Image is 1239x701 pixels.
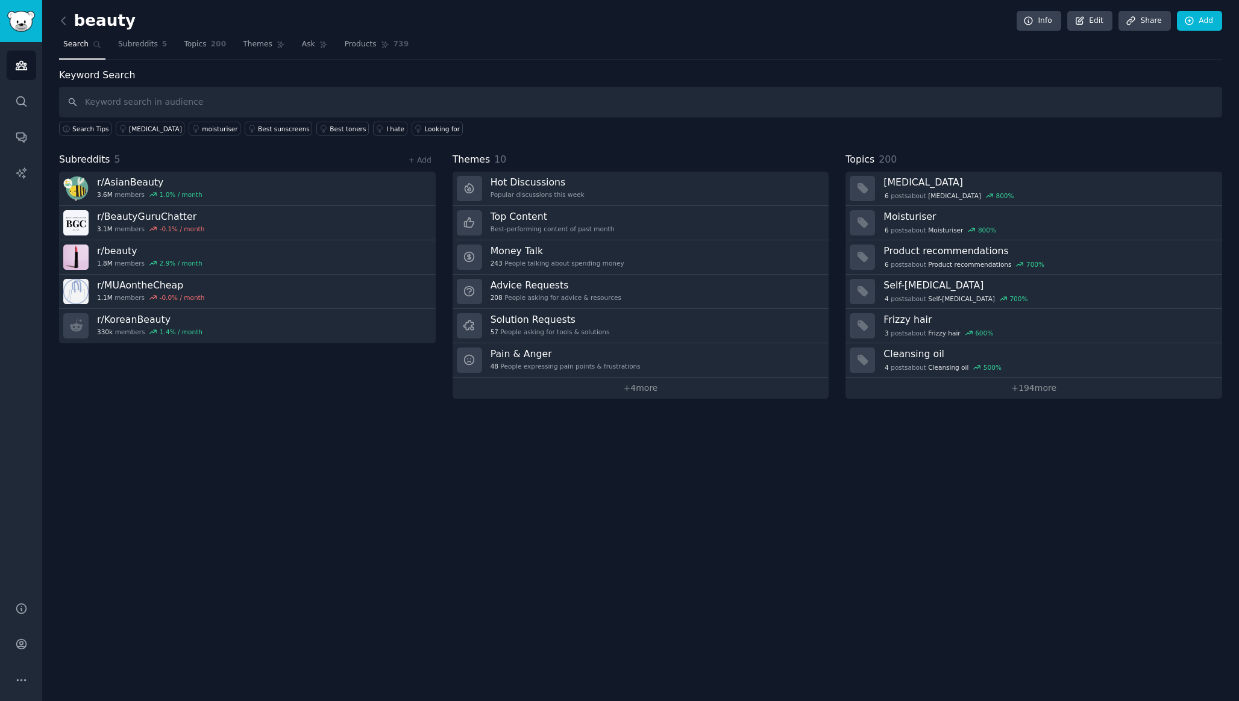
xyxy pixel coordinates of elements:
div: post s about [883,328,994,338]
span: Product recommendations [928,260,1011,269]
div: 2.9 % / month [160,259,202,267]
a: Best sunscreens [245,122,312,136]
span: 3 [885,329,889,337]
a: Pain & Anger48People expressing pain points & frustrations [453,343,829,378]
span: Cleansing oil [928,363,968,372]
span: Products [345,39,377,50]
a: Themes [239,35,289,60]
h3: r/ beauty [97,245,202,257]
a: [MEDICAL_DATA] [116,122,184,136]
h3: r/ AsianBeauty [97,176,202,188]
a: r/MUAontheCheap1.1Mmembers-0.0% / month [59,275,436,309]
span: Frizzy hair [928,329,960,337]
span: Self-[MEDICAL_DATA] [928,294,995,303]
img: beauty [63,245,89,270]
a: + Add [409,156,431,164]
span: 3.6M [97,190,113,199]
div: [MEDICAL_DATA] [129,125,182,133]
input: Keyword search in audience [59,87,1222,117]
div: 700 % [1026,260,1044,269]
a: Info [1017,11,1061,31]
a: Search [59,35,105,60]
div: 1.4 % / month [160,328,202,336]
a: Best toners [316,122,369,136]
a: r/BeautyGuruChatter3.1Mmembers-0.1% / month [59,206,436,240]
a: moisturiser [189,122,240,136]
button: Search Tips [59,122,111,136]
h3: Advice Requests [491,279,621,291]
div: post s about [883,225,997,235]
img: GummySearch logo [7,11,35,32]
span: 4 [885,363,889,372]
span: 5 [162,39,168,50]
h3: Solution Requests [491,313,610,326]
div: 700 % [1009,294,1027,303]
div: I hate [386,125,404,133]
div: members [97,190,202,199]
span: Topics [184,39,206,50]
a: Frizzy hair3postsaboutFrizzy hair600% [845,309,1222,343]
h3: r/ KoreanBeauty [97,313,202,326]
div: members [97,225,204,233]
a: Moisturiser6postsaboutMoisturiser800% [845,206,1222,240]
a: Looking for [412,122,463,136]
span: 5 [114,154,121,165]
span: Ask [302,39,315,50]
h2: beauty [59,11,136,31]
span: Search [63,39,89,50]
a: Solution Requests57People asking for tools & solutions [453,309,829,343]
span: 1.1M [97,293,113,302]
a: Ask [298,35,332,60]
div: 800 % [996,192,1014,200]
span: 330k [97,328,113,336]
div: post s about [883,190,1015,201]
div: Best toners [330,125,366,133]
span: Moisturiser [928,226,963,234]
a: Add [1177,11,1222,31]
a: Subreddits5 [114,35,171,60]
a: Edit [1067,11,1112,31]
span: 243 [491,259,503,267]
div: Best-performing content of past month [491,225,615,233]
span: Topics [845,152,874,167]
span: Subreddits [118,39,158,50]
span: 4 [885,294,889,303]
h3: Moisturiser [883,210,1214,223]
div: Popular discussions this week [491,190,585,199]
div: members [97,259,202,267]
a: Money Talk243People talking about spending money [453,240,829,275]
div: 800 % [978,226,996,234]
div: -0.0 % / month [160,293,205,302]
h3: Top Content [491,210,615,223]
div: People asking for tools & solutions [491,328,610,336]
span: 48 [491,362,498,370]
div: People talking about spending money [491,259,624,267]
span: 6 [885,260,889,269]
h3: r/ BeautyGuruChatter [97,210,204,223]
div: People expressing pain points & frustrations [491,362,641,370]
span: 10 [494,154,506,165]
span: Themes [453,152,491,167]
span: 3.1M [97,225,113,233]
a: Cleansing oil4postsaboutCleansing oil500% [845,343,1222,378]
a: r/beauty1.8Mmembers2.9% / month [59,240,436,275]
div: 600 % [975,329,993,337]
div: 1.0 % / month [160,190,202,199]
span: 6 [885,192,889,200]
span: 739 [394,39,409,50]
h3: Frizzy hair [883,313,1214,326]
a: r/AsianBeauty3.6Mmembers1.0% / month [59,172,436,206]
span: 1.8M [97,259,113,267]
h3: Pain & Anger [491,347,641,360]
span: 200 [211,39,227,50]
a: I hate [373,122,407,136]
h3: Cleansing oil [883,347,1214,360]
label: Keyword Search [59,69,135,81]
span: Themes [243,39,272,50]
img: BeautyGuruChatter [63,210,89,235]
div: post s about [883,259,1045,270]
h3: Money Talk [491,245,624,257]
div: moisturiser [202,125,237,133]
div: -0.1 % / month [160,225,205,233]
a: Topics200 [180,35,230,60]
